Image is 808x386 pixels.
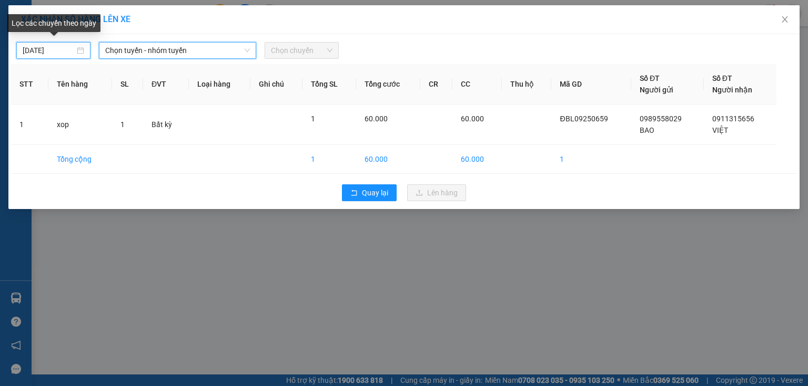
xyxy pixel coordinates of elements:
th: CC [452,64,502,105]
div: BAO [9,22,83,34]
th: Tổng cước [356,64,420,105]
span: Người nhận [712,86,752,94]
th: CR [420,64,453,105]
th: Thu hộ [502,64,552,105]
span: close [781,15,789,24]
td: 1 [302,145,356,174]
td: Bất kỳ [143,105,189,145]
td: 1 [551,145,631,174]
span: Số ĐT [712,74,732,82]
span: Gửi: [9,10,25,21]
th: Mã GD [551,64,631,105]
div: 0989558029 [9,34,83,49]
span: Nhận: [90,10,115,21]
span: Số ĐT [640,74,660,82]
span: Người gửi [640,86,673,94]
span: 1 [311,114,315,123]
div: Lọc các chuyến theo ngày [7,14,100,32]
div: 60.000 [88,55,165,70]
th: Loại hàng [189,64,250,105]
span: 0911315656 [712,114,754,123]
button: Close [770,5,800,35]
th: Ghi chú [250,64,302,105]
th: STT [11,64,48,105]
span: Quay lại [362,187,388,199]
button: rollbackQuay lại [342,184,397,201]
th: ĐVT [143,64,189,105]
input: 13/09/2025 [23,45,75,56]
span: 0989558029 [640,114,682,123]
span: rollback [350,189,358,197]
span: 60.000 [365,114,388,123]
div: Bình Giã [90,9,164,22]
div: 0911315656 [90,34,164,49]
th: Tổng SL [302,64,356,105]
span: Chọn tuyến - nhóm tuyến [105,43,250,58]
td: 60.000 [356,145,420,174]
button: uploadLên hàng [407,184,466,201]
div: VIỆT [90,22,164,34]
div: 167 QL13 [9,9,83,22]
span: SL [89,75,103,90]
span: C : [88,58,97,69]
div: Tên hàng: xop ( : 1 ) [9,76,164,89]
span: Chọn chuyến [271,43,332,58]
span: BAO [640,126,654,134]
td: 60.000 [452,145,502,174]
span: down [244,47,250,54]
span: ĐBL09250659 [560,114,608,123]
span: VIỆT [712,126,728,134]
span: 60.000 [461,114,484,123]
td: 1 [11,105,48,145]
